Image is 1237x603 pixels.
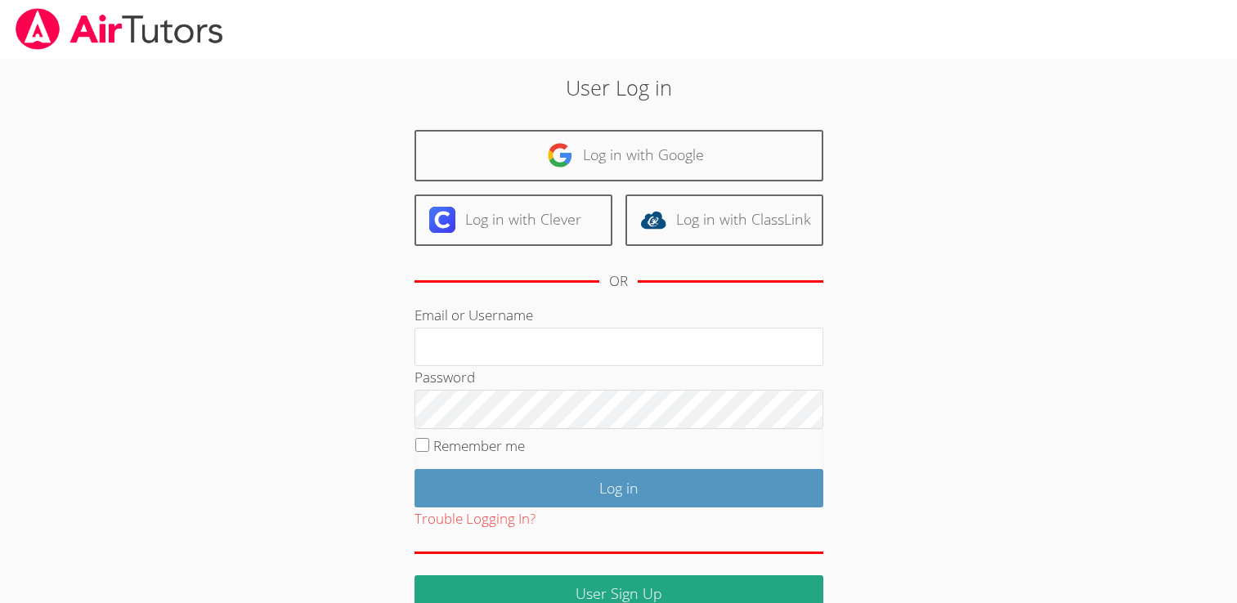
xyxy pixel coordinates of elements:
[285,72,952,103] h2: User Log in
[609,270,628,293] div: OR
[415,130,823,181] a: Log in with Google
[433,436,525,455] label: Remember me
[547,142,573,168] img: google-logo-50288ca7cdecda66e5e0955fdab243c47b7ad437acaf1139b6f446037453330a.svg
[415,306,533,324] label: Email or Username
[415,368,475,386] label: Password
[625,194,823,246] a: Log in with ClassLink
[14,8,225,50] img: airtutors_banner-c4298cdbf04f3fff15de1276eac7730deb9818008684d7c2e4769d2f7ddbe033.png
[429,207,455,233] img: clever-logo-6eab21bc6e7a338710f1a6ff85c0baf02591cd810cc4098c63d3a4b26e2feb20.svg
[415,469,823,507] input: Log in
[415,194,612,246] a: Log in with Clever
[640,207,666,233] img: classlink-logo-d6bb404cc1216ec64c9a2012d9dc4662098be43eaf13dc465df04b49fa7ab582.svg
[415,507,536,531] button: Trouble Logging In?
